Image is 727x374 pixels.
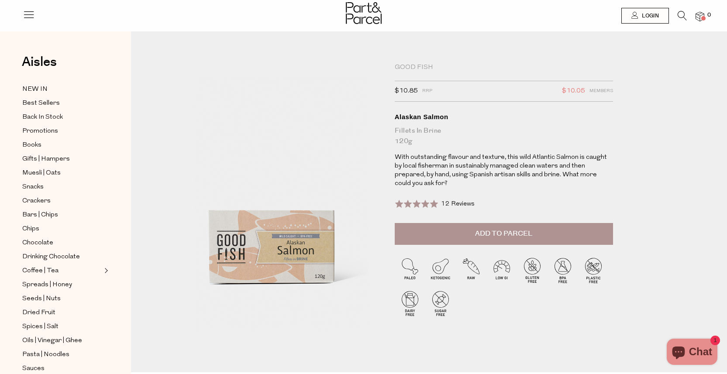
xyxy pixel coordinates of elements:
img: P_P-ICONS-Live_Bec_V11_Ketogenic.svg [425,255,456,285]
span: 12 Reviews [441,201,475,207]
span: $10.05 [562,86,585,97]
a: Back In Stock [22,112,102,123]
a: Dried Fruit [22,307,102,318]
a: Sauces [22,363,102,374]
img: P_P-ICONS-Live_Bec_V11_BPA_Free.svg [548,255,578,285]
a: Snacks [22,182,102,192]
span: Coffee | Tea [22,266,59,276]
div: Fillets in Brine 120g [395,126,613,147]
img: Part&Parcel [346,2,382,24]
img: P_P-ICONS-Live_Bec_V11_Dairy_Free.svg [395,288,425,319]
span: Best Sellers [22,98,60,109]
a: Muesli | Oats [22,168,102,178]
img: P_P-ICONS-Live_Bec_V11_Raw.svg [456,255,486,285]
span: Spices | Salt [22,322,59,332]
span: 0 [705,11,713,19]
a: Chips [22,223,102,234]
span: Crackers [22,196,51,206]
img: P_P-ICONS-Live_Bec_V11_Paleo.svg [395,255,425,285]
a: Oils | Vinegar | Ghee [22,335,102,346]
a: Books [22,140,102,151]
span: NEW IN [22,84,48,95]
span: Seeds | Nuts [22,294,61,304]
img: P_P-ICONS-Live_Bec_V11_Sugar_Free.svg [425,288,456,319]
button: Add to Parcel [395,223,613,245]
span: Aisles [22,52,57,72]
span: Add to Parcel [475,229,532,239]
button: Expand/Collapse Coffee | Tea [102,265,108,276]
span: Snacks [22,182,44,192]
span: Pasta | Noodles [22,350,69,360]
span: Promotions [22,126,58,137]
a: Aisles [22,55,57,77]
span: Back In Stock [22,112,63,123]
span: Dried Fruit [22,308,55,318]
div: Alaskan Salmon [395,113,613,121]
span: Chocolate [22,238,53,248]
span: Oils | Vinegar | Ghee [22,336,82,346]
span: Gifts | Hampers [22,154,70,165]
span: RRP [422,86,432,97]
span: Bars | Chips [22,210,58,220]
inbox-online-store-chat: Shopify online store chat [664,339,720,367]
a: Coffee | Tea [22,265,102,276]
a: Gifts | Hampers [22,154,102,165]
img: P_P-ICONS-Live_Bec_V11_Low_Gi.svg [486,255,517,285]
img: P_P-ICONS-Live_Bec_V11_Plastic_Free.svg [578,255,609,285]
a: Pasta | Noodles [22,349,102,360]
span: $10.85 [395,86,418,97]
a: Chocolate [22,237,102,248]
span: Login [640,12,659,20]
a: Login [621,8,669,24]
div: Good Fish [395,63,613,72]
span: Muesli | Oats [22,168,61,178]
img: P_P-ICONS-Live_Bec_V11_Gluten_Free.svg [517,255,548,285]
a: NEW IN [22,84,102,95]
img: Alaskan Salmon [157,66,382,331]
a: Promotions [22,126,102,137]
span: Chips [22,224,39,234]
a: Crackers [22,196,102,206]
a: 0 [696,12,704,21]
a: Bars | Chips [22,209,102,220]
a: Spreads | Honey [22,279,102,290]
span: Sauces [22,364,45,374]
p: With outstanding flavour and texture, this wild Atlantic Salmon is caught by local fisherman in s... [395,153,613,188]
a: Seeds | Nuts [22,293,102,304]
a: Spices | Salt [22,321,102,332]
span: Drinking Chocolate [22,252,80,262]
span: Books [22,140,41,151]
a: Drinking Chocolate [22,251,102,262]
span: Spreads | Honey [22,280,72,290]
a: Best Sellers [22,98,102,109]
span: Members [589,86,613,97]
